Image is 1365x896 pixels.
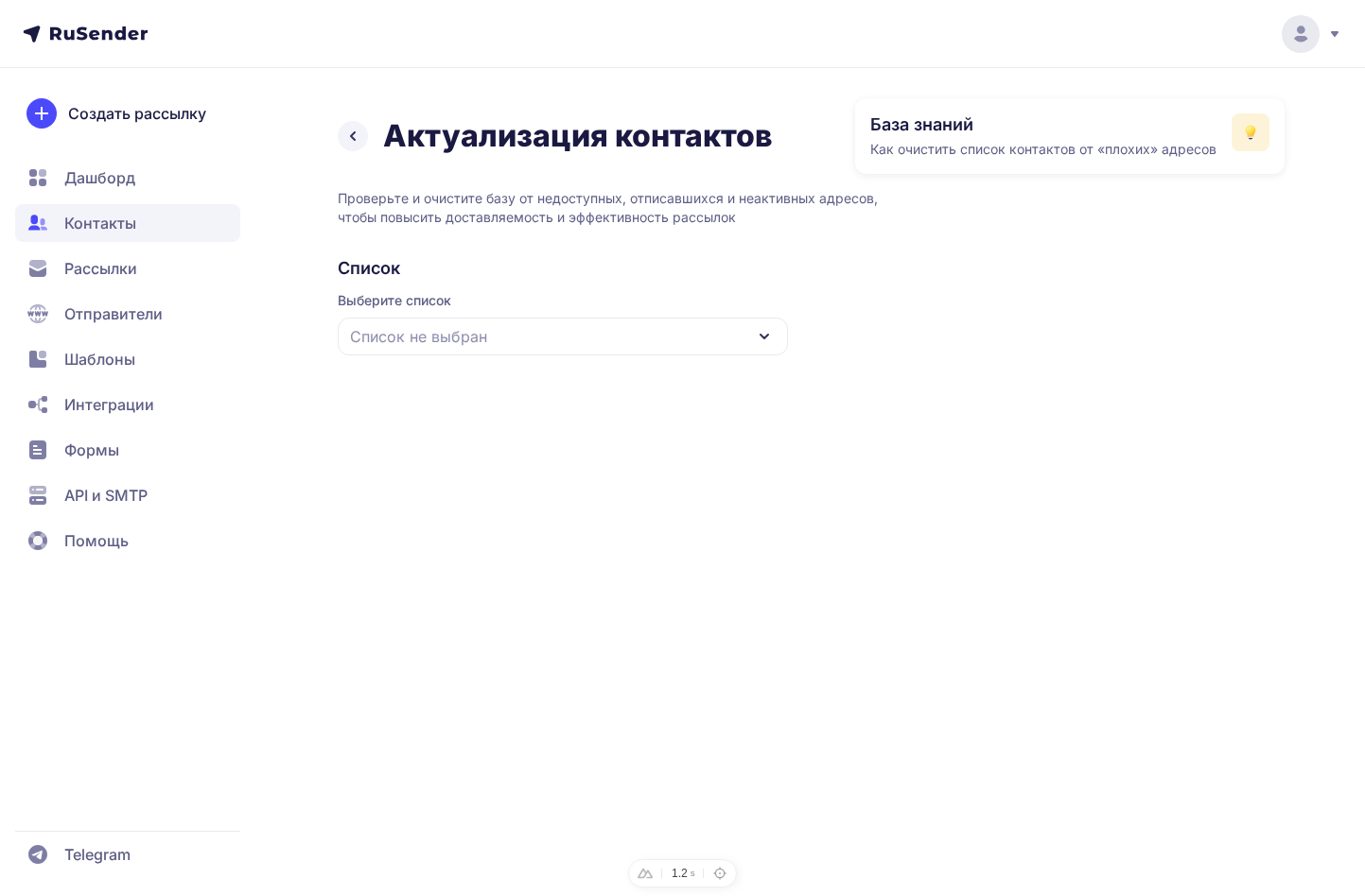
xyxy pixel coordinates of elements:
p: Как очистить список контактов от «плохих» адресов [870,140,1216,159]
div: Page load time [664,868,701,879]
button: Toggle Nuxt DevTools [631,859,659,887]
p: Проверьте и очистите базу от недоступных, отписавшихся и неактивных адресов, чтобы повысить доста... [338,189,1285,227]
span: s [691,870,695,876]
div: 1.2 [672,868,688,879]
span: Рассылки [64,257,137,280]
span: Интеграции [64,393,154,416]
span: Список не выбран [350,325,487,348]
span: Создать рассылку [68,102,206,125]
span: Шаблоны [64,348,135,370]
span: Помощь [64,529,129,552]
span: Telegram [64,843,131,866]
span: Отправители [64,302,163,325]
a: База знанийКак очистить список контактов от «плохих» адресов [855,98,1285,174]
span: API и SMTP [64,484,148,507]
h1: Актуализация контактов [383,117,773,155]
span: Дашборд [64,166,135,189]
button: Toggle Component Inspector [706,859,734,887]
h2: Список [338,257,1285,280]
h3: База знаний [870,113,1216,136]
a: Telegram [15,836,240,873]
span: Выберите список [338,291,788,310]
span: Контакты [64,212,136,234]
span: Формы [64,439,119,461]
